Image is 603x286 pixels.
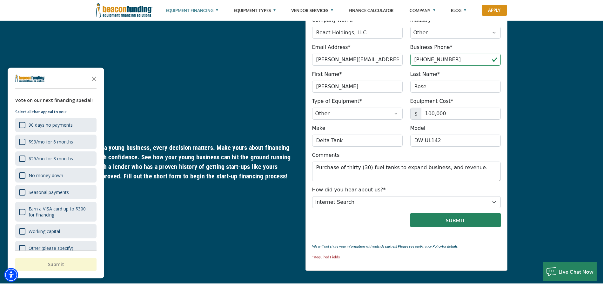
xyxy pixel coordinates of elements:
label: Type of Equipment* [312,97,362,105]
div: Earn a VISA card up to $300 for financing [29,206,93,218]
span: $ [410,108,421,120]
label: Business Phone* [410,43,452,51]
label: Model [410,124,425,132]
div: Seasonal payments [29,189,69,195]
iframe: reCAPTCHA [312,213,389,233]
label: First Name* [312,70,342,78]
label: Comments [312,151,340,159]
iframe: Getting Approved for Financing as a Start-up [96,24,298,138]
div: Survey [8,68,104,278]
button: Close the survey [88,72,100,85]
div: 90 days no payments [15,118,97,132]
p: *Required Fields [312,253,501,261]
h5: As a young business, every decision matters. Make yours about financing with confidence. See how ... [96,143,298,181]
label: How did you hear about us?* [312,186,386,194]
input: Doe [410,81,501,93]
div: Working capital [29,228,60,234]
label: Equipment Cost* [410,97,453,105]
a: Apply [482,5,507,16]
div: No money down [29,172,63,178]
input: (555) 555-5555 [410,54,501,66]
div: Other (please specify) [15,241,97,255]
input: Beacon Funding [312,27,403,39]
button: Submit [410,213,501,227]
div: $25/mo for 3 months [15,151,97,166]
div: Working capital [15,224,97,238]
div: Accessibility Menu [4,268,18,282]
div: Other (please specify) [29,245,73,251]
div: $25/mo for 3 months [29,156,73,162]
input: John [312,81,403,93]
p: Select all that appeal to you: [15,109,97,115]
div: Seasonal payments [15,185,97,199]
div: $99/mo for 6 months [15,135,97,149]
a: Privacy Policy [420,244,442,249]
label: Last Name* [410,70,440,78]
p: We will not share your information with outside parties! Please see our for details. [312,243,501,250]
button: Live Chat Now [543,262,597,281]
div: Earn a VISA card up to $300 for financing [15,202,97,222]
div: No money down [15,168,97,183]
label: Email Address* [312,43,351,51]
img: Company logo [15,75,45,82]
span: Live Chat Now [559,269,594,275]
button: Submit [15,258,97,271]
div: $99/mo for 6 months [29,139,73,145]
div: Vote on our next financing special! [15,97,97,104]
input: jdoe@gmail.com [312,54,403,66]
label: Make [312,124,325,132]
input: 50,000 [421,108,501,120]
div: 90 days no payments [29,122,73,128]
